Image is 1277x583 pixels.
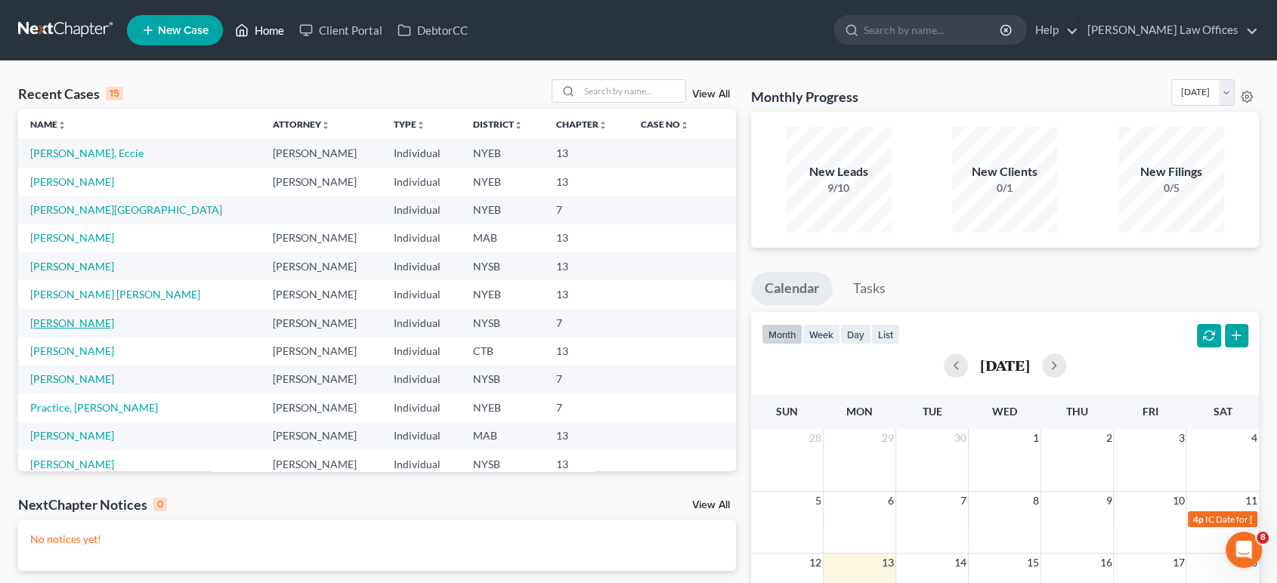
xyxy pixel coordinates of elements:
[880,554,895,572] span: 13
[641,119,689,130] a: Case Nounfold_more
[786,163,892,180] div: New Leads
[1098,554,1113,572] span: 16
[814,492,823,510] span: 5
[461,366,544,393] td: NYSB
[1250,429,1259,447] span: 4
[416,121,425,130] i: unfold_more
[30,288,200,301] a: [PERSON_NAME] [PERSON_NAME]
[1118,163,1224,180] div: New Filings
[227,17,292,44] a: Home
[556,119,608,130] a: Chapterunfold_more
[261,224,382,252] td: [PERSON_NAME]
[544,366,629,393] td: 7
[952,163,1058,180] div: New Clients
[1104,429,1113,447] span: 2
[461,280,544,308] td: NYEB
[953,554,968,572] span: 14
[473,119,523,130] a: Districtunfold_more
[1213,405,1232,418] span: Sat
[923,405,942,418] span: Tue
[514,121,523,130] i: unfold_more
[30,344,114,357] a: [PERSON_NAME]
[273,119,330,130] a: Attorneyunfold_more
[544,337,629,365] td: 13
[751,272,833,305] a: Calendar
[261,450,382,478] td: [PERSON_NAME]
[751,88,858,106] h3: Monthly Progress
[461,139,544,167] td: NYEB
[261,422,382,450] td: [PERSON_NAME]
[840,324,871,344] button: day
[544,139,629,167] td: 13
[261,309,382,337] td: [PERSON_NAME]
[292,17,390,44] a: Client Portal
[1104,492,1113,510] span: 9
[871,324,900,344] button: list
[30,372,114,385] a: [PERSON_NAME]
[106,87,123,100] div: 15
[1066,405,1088,418] span: Thu
[461,337,544,365] td: CTB
[544,252,629,280] td: 13
[30,231,114,244] a: [PERSON_NAME]
[544,168,629,196] td: 13
[321,121,330,130] i: unfold_more
[30,147,144,159] a: [PERSON_NAME], Eccie
[959,492,968,510] span: 7
[1025,554,1040,572] span: 15
[153,498,167,511] div: 0
[1192,514,1203,525] span: 4p
[953,429,968,447] span: 30
[30,175,114,188] a: [PERSON_NAME]
[18,85,123,103] div: Recent Cases
[880,429,895,447] span: 29
[382,309,461,337] td: Individual
[261,139,382,167] td: [PERSON_NAME]
[992,405,1017,418] span: Wed
[461,309,544,337] td: NYSB
[261,252,382,280] td: [PERSON_NAME]
[30,429,114,442] a: [PERSON_NAME]
[786,180,892,196] div: 9/10
[394,119,425,130] a: Typeunfold_more
[261,168,382,196] td: [PERSON_NAME]
[802,324,840,344] button: week
[261,393,382,421] td: [PERSON_NAME]
[261,366,382,393] td: [PERSON_NAME]
[30,401,158,414] a: Practice, [PERSON_NAME]
[762,324,802,344] button: month
[1170,492,1186,510] span: 10
[382,366,461,393] td: Individual
[18,495,167,514] div: NextChapter Notices
[544,450,629,478] td: 13
[382,393,461,421] td: Individual
[382,224,461,252] td: Individual
[544,422,629,450] td: 13
[1177,429,1186,447] span: 3
[1031,492,1040,510] span: 8
[158,25,209,36] span: New Case
[1031,429,1040,447] span: 1
[598,121,608,130] i: unfold_more
[461,393,544,421] td: NYEB
[461,196,544,224] td: NYEB
[846,405,873,418] span: Mon
[461,450,544,478] td: NYSB
[544,196,629,224] td: 7
[544,309,629,337] td: 7
[692,89,730,100] a: View All
[461,224,544,252] td: MAB
[1170,554,1186,572] span: 17
[886,492,895,510] span: 6
[30,203,222,216] a: [PERSON_NAME][GEOGRAPHIC_DATA]
[1244,492,1259,510] span: 11
[461,422,544,450] td: MAB
[544,224,629,252] td: 13
[544,393,629,421] td: 7
[952,180,1058,196] div: 0/1
[390,17,475,44] a: DebtorCC
[461,168,544,196] td: NYEB
[57,121,66,130] i: unfold_more
[30,119,66,130] a: Nameunfold_more
[776,405,798,418] span: Sun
